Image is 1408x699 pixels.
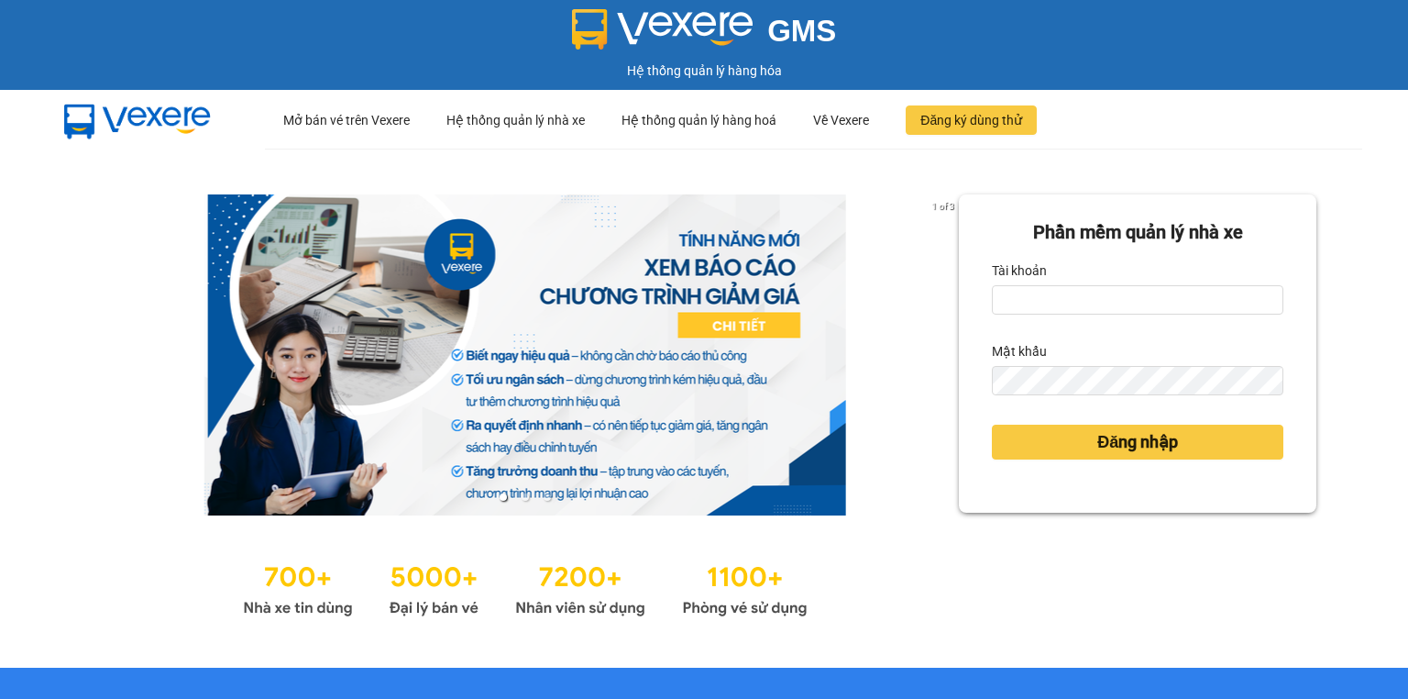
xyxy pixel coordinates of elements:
img: mbUUG5Q.png [46,90,229,150]
span: GMS [767,14,836,48]
p: 1 of 3 [927,194,959,218]
button: next slide / item [933,194,959,516]
div: Hệ thống quản lý hàng hóa [5,61,1403,81]
li: slide item 3 [544,494,551,501]
div: Hệ thống quản lý hàng hoá [621,91,776,150]
button: previous slide / item [92,194,117,516]
div: Hệ thống quản lý nhà xe [446,91,585,150]
button: Đăng ký dùng thử [906,105,1037,135]
label: Tài khoản [992,256,1047,285]
div: Mở bán vé trên Vexere [283,91,410,150]
div: Về Vexere [813,91,869,150]
label: Mật khẩu [992,337,1047,366]
img: Statistics.png [243,552,808,622]
span: Đăng nhập [1097,429,1178,455]
img: logo 2 [572,9,753,50]
input: Mật khẩu [992,366,1283,395]
li: slide item 1 [500,494,507,501]
li: slide item 2 [522,494,529,501]
div: Phần mềm quản lý nhà xe [992,218,1283,247]
input: Tài khoản [992,285,1283,315]
a: GMS [572,28,837,42]
span: Đăng ký dùng thử [920,110,1022,130]
button: Đăng nhập [992,425,1283,460]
